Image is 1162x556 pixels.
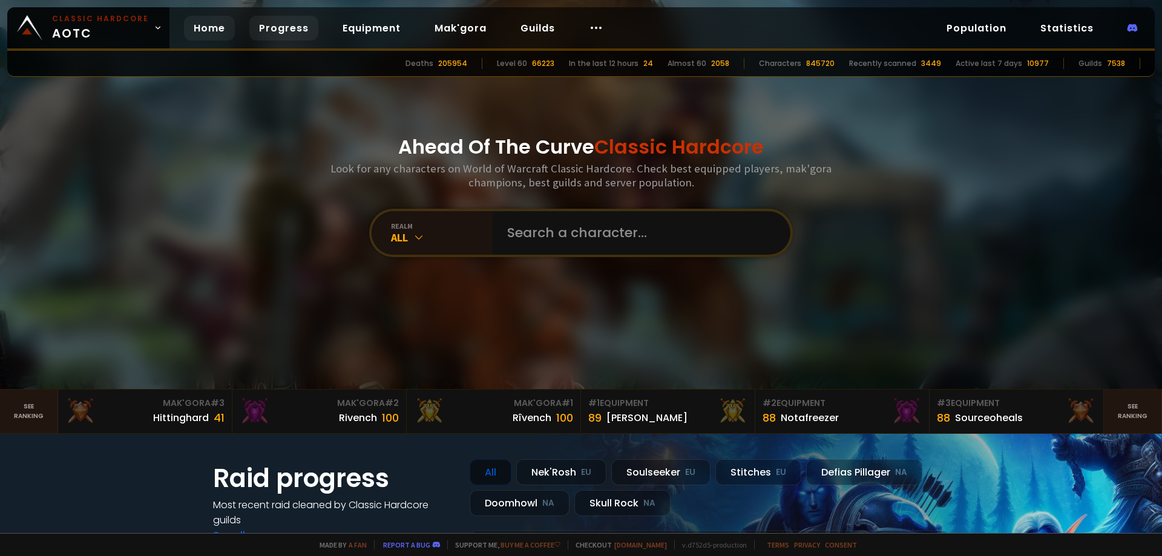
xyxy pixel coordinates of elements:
[776,466,786,479] small: EU
[391,231,493,244] div: All
[326,162,836,189] h3: Look for any characters on World of Warcraft Classic Hardcore. Check best equipped players, mak'g...
[58,390,232,433] a: Mak'Gora#3Hittinghard41
[614,540,667,549] a: [DOMAIN_NAME]
[501,540,560,549] a: Buy me a coffee
[668,58,706,69] div: Almost 60
[767,540,789,549] a: Terms
[240,397,399,410] div: Mak'Gora
[213,528,292,542] a: See all progress
[391,221,493,231] div: realm
[532,58,554,69] div: 66223
[405,58,433,69] div: Deaths
[956,58,1022,69] div: Active last 7 days
[643,497,655,509] small: NA
[470,490,570,516] div: Doomhowl
[895,466,907,479] small: NA
[1078,58,1102,69] div: Guilds
[52,13,149,42] span: AOTC
[937,410,950,426] div: 88
[588,397,600,409] span: # 1
[213,459,455,497] h1: Raid progress
[383,540,430,549] a: Report a bug
[1104,390,1162,433] a: Seeranking
[763,410,776,426] div: 88
[806,459,922,485] div: Defias Pillager
[937,397,951,409] span: # 3
[569,58,638,69] div: In the last 12 hours
[715,459,801,485] div: Stitches
[674,540,747,549] span: v. d752d5 - production
[755,390,930,433] a: #2Equipment88Notafreezer
[65,397,225,410] div: Mak'Gora
[542,497,554,509] small: NA
[398,132,764,162] h1: Ahead Of The Curve
[513,410,551,425] div: Rîvench
[333,16,410,41] a: Equipment
[955,410,1023,425] div: Sourceoheals
[349,540,367,549] a: a fan
[516,459,606,485] div: Nek'Rosh
[643,58,653,69] div: 24
[1027,58,1049,69] div: 10977
[214,410,225,426] div: 41
[312,540,367,549] span: Made by
[382,410,399,426] div: 100
[425,16,496,41] a: Mak'gora
[763,397,776,409] span: # 2
[606,410,688,425] div: [PERSON_NAME]
[1107,58,1125,69] div: 7538
[153,410,209,425] div: Hittinghard
[407,390,581,433] a: Mak'Gora#1Rîvench100
[794,540,820,549] a: Privacy
[211,397,225,409] span: # 3
[937,397,1096,410] div: Equipment
[921,58,941,69] div: 3449
[339,410,377,425] div: Rivench
[414,397,573,410] div: Mak'Gora
[568,540,667,549] span: Checkout
[511,16,565,41] a: Guilds
[930,390,1104,433] a: #3Equipment88Sourceoheals
[213,497,455,528] h4: Most recent raid cleaned by Classic Hardcore guilds
[562,397,573,409] span: # 1
[7,7,169,48] a: Classic HardcoreAOTC
[385,397,399,409] span: # 2
[685,466,695,479] small: EU
[52,13,149,24] small: Classic Hardcore
[438,58,467,69] div: 205954
[249,16,318,41] a: Progress
[594,133,764,160] span: Classic Hardcore
[447,540,560,549] span: Support me,
[184,16,235,41] a: Home
[849,58,916,69] div: Recently scanned
[1031,16,1103,41] a: Statistics
[581,466,591,479] small: EU
[763,397,922,410] div: Equipment
[825,540,857,549] a: Consent
[232,390,407,433] a: Mak'Gora#2Rivench100
[588,397,747,410] div: Equipment
[759,58,801,69] div: Characters
[581,390,755,433] a: #1Equipment89[PERSON_NAME]
[781,410,839,425] div: Notafreezer
[556,410,573,426] div: 100
[611,459,711,485] div: Soulseeker
[711,58,729,69] div: 2058
[497,58,527,69] div: Level 60
[588,410,602,426] div: 89
[806,58,835,69] div: 845720
[574,490,671,516] div: Skull Rock
[470,459,511,485] div: All
[500,211,776,255] input: Search a character...
[937,16,1016,41] a: Population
